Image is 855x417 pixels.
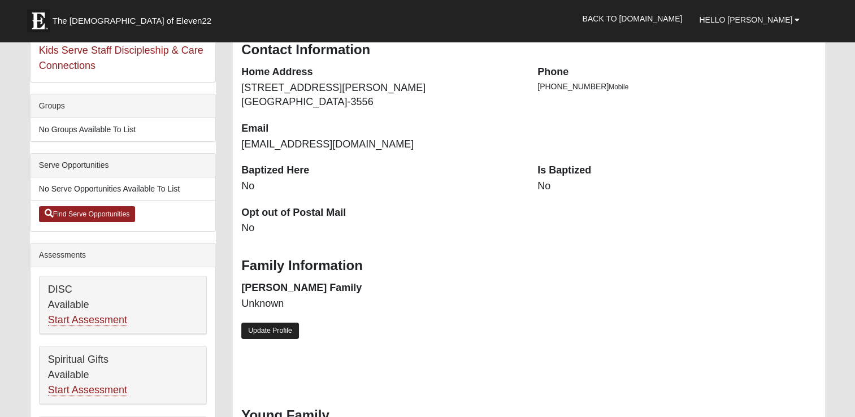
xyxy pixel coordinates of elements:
[241,137,520,152] dd: [EMAIL_ADDRESS][DOMAIN_NAME]
[241,121,520,136] dt: Email
[48,314,127,326] a: Start Assessment
[27,10,50,32] img: Eleven22 logo
[21,4,248,32] a: The [DEMOGRAPHIC_DATA] of Eleven22
[39,45,203,71] a: Kids Serve Staff Discipleship & Care Connections
[53,15,211,27] span: The [DEMOGRAPHIC_DATA] of Eleven22
[48,384,127,396] a: Start Assessment
[241,258,817,274] h3: Family Information
[39,206,136,222] a: Find Serve Opportunities
[241,65,520,80] dt: Home Address
[241,42,817,58] h3: Contact Information
[574,5,691,33] a: Back to [DOMAIN_NAME]
[241,206,520,220] dt: Opt out of Postal Mail
[537,65,817,80] dt: Phone
[40,346,206,404] div: Spiritual Gifts Available
[241,297,520,311] dd: Unknown
[31,94,215,118] div: Groups
[609,83,628,91] span: Mobile
[40,276,206,334] div: DISC Available
[31,244,215,267] div: Assessments
[241,179,520,194] dd: No
[241,221,520,236] dd: No
[241,81,520,110] dd: [STREET_ADDRESS][PERSON_NAME] [GEOGRAPHIC_DATA]-3556
[31,154,215,177] div: Serve Opportunities
[31,118,215,141] li: No Groups Available To List
[537,179,817,194] dd: No
[537,163,817,178] dt: Is Baptized
[699,15,792,24] span: Hello [PERSON_NAME]
[691,6,808,34] a: Hello [PERSON_NAME]
[241,281,520,296] dt: [PERSON_NAME] Family
[31,177,215,201] li: No Serve Opportunities Available To List
[241,163,520,178] dt: Baptized Here
[241,323,299,339] a: Update Profile
[537,81,817,93] li: [PHONE_NUMBER]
